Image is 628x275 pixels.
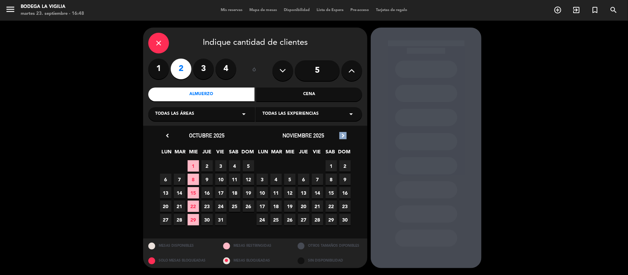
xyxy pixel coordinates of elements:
[201,201,213,212] span: 23
[143,238,218,253] div: MESAS DISPONIBLES
[298,148,309,159] span: JUE
[270,214,282,225] span: 25
[215,174,227,185] span: 10
[215,148,226,159] span: VIE
[188,187,199,198] span: 15
[21,3,84,10] div: Bodega La Vigilia
[298,187,309,198] span: 13
[372,8,411,12] span: Tarjetas de regalo
[242,148,253,159] span: DOM
[339,187,351,198] span: 16
[174,174,185,185] span: 7
[312,187,323,198] span: 14
[189,132,225,139] span: octubre 2025
[228,148,240,159] span: SAB
[609,6,618,14] i: search
[312,201,323,212] span: 21
[326,187,337,198] span: 15
[188,148,199,159] span: MIE
[258,148,269,159] span: LUN
[229,160,240,172] span: 4
[243,201,254,212] span: 26
[326,214,337,225] span: 29
[284,201,296,212] span: 19
[270,201,282,212] span: 18
[326,174,337,185] span: 8
[256,88,362,101] div: Cena
[216,59,236,79] label: 4
[339,160,351,172] span: 2
[313,8,347,12] span: Lista de Espera
[591,6,599,14] i: turned_in_not
[229,187,240,198] span: 18
[215,201,227,212] span: 24
[188,174,199,185] span: 8
[312,214,323,225] span: 28
[285,148,296,159] span: MIE
[160,187,171,198] span: 13
[160,174,171,185] span: 6
[201,174,213,185] span: 9
[339,132,347,139] i: chevron_right
[148,59,169,79] label: 1
[271,148,282,159] span: MAR
[257,187,268,198] span: 10
[262,111,319,118] span: Todas las experiencias
[338,148,350,159] span: DOM
[339,201,351,212] span: 23
[257,174,268,185] span: 3
[270,174,282,185] span: 4
[215,214,227,225] span: 31
[243,187,254,198] span: 19
[218,253,293,268] div: MESAS BLOQUEADAS
[240,110,248,118] i: arrow_drop_down
[326,160,337,172] span: 1
[298,201,309,212] span: 20
[215,160,227,172] span: 3
[201,148,213,159] span: JUE
[201,214,213,225] span: 30
[326,201,337,212] span: 22
[174,187,185,198] span: 14
[325,148,336,159] span: SAB
[298,174,309,185] span: 6
[257,214,268,225] span: 24
[347,110,355,118] i: arrow_drop_down
[312,174,323,185] span: 7
[554,6,562,14] i: add_circle_outline
[155,111,194,118] span: Todas las áreas
[164,132,171,139] i: chevron_left
[283,132,325,139] span: noviembre 2025
[284,187,296,198] span: 12
[188,160,199,172] span: 1
[160,214,171,225] span: 27
[229,174,240,185] span: 11
[175,148,186,159] span: MAR
[229,201,240,212] span: 25
[5,4,16,14] i: menu
[339,214,351,225] span: 30
[218,238,293,253] div: MESAS RESTRINGIDAS
[280,8,313,12] span: Disponibilidad
[292,238,367,253] div: OTROS TAMAÑOS DIPONIBLES
[292,253,367,268] div: SIN DISPONIBILIDAD
[5,4,16,17] button: menu
[257,201,268,212] span: 17
[339,174,351,185] span: 9
[171,59,191,79] label: 2
[193,59,214,79] label: 3
[201,160,213,172] span: 2
[188,214,199,225] span: 29
[174,214,185,225] span: 28
[148,33,362,53] div: Indique cantidad de clientes
[161,148,172,159] span: LUN
[270,187,282,198] span: 11
[284,214,296,225] span: 26
[298,214,309,225] span: 27
[148,88,255,101] div: Almuerzo
[243,174,254,185] span: 12
[21,10,84,17] div: martes 23. septiembre - 16:48
[217,8,246,12] span: Mis reservas
[246,8,280,12] span: Mapa de mesas
[243,59,266,83] div: ó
